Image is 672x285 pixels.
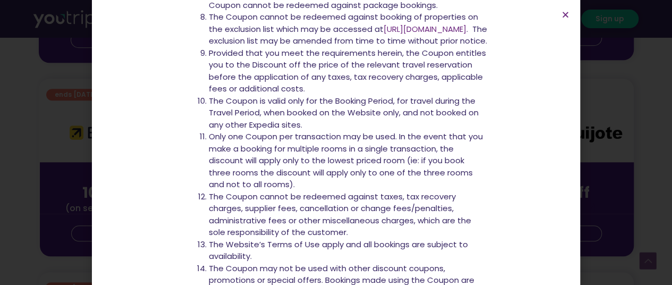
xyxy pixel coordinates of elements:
span: Only one Coupon per transaction may be used. In the event that you make a booking for multiple ro... [209,131,483,190]
span: The Coupon cannot be redeemed against taxes, tax recovery charges, supplier fees, cancellation or... [209,191,471,238]
span: The Coupon cannot be redeemed against booking of properties on the exclusion list which may be ac... [209,11,478,35]
a: [URL][DOMAIN_NAME] [384,23,466,35]
a: Close [562,11,569,19]
span: The Website’s Terms of Use apply and all bookings are subject to availability. [209,239,468,262]
span: Provided that you meet the requirements herein, the Coupon entitles you to the Discount off the p... [209,47,486,95]
span: . The exclusion list may be amended from time to time without prior notice. [209,23,487,47]
span: The Coupon is valid only for the Booking Period, for travel during the Travel Period, when booked... [209,95,479,130]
